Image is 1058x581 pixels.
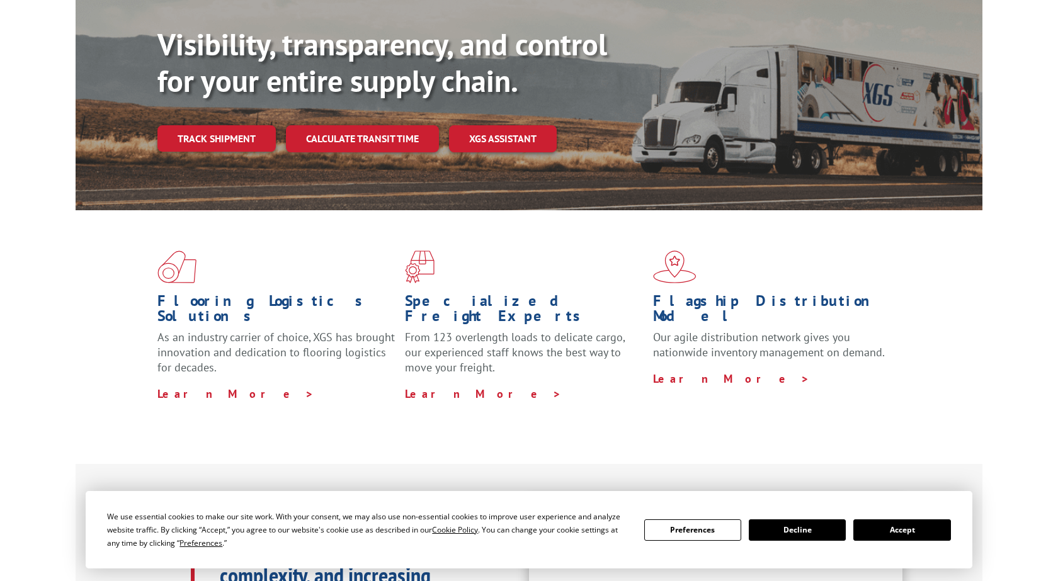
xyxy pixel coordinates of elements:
[653,251,697,283] img: xgs-icon-flagship-distribution-model-red
[157,293,395,330] h1: Flooring Logistics Solutions
[107,510,629,550] div: We use essential cookies to make our site work. With your consent, we may also use non-essential ...
[405,386,562,401] a: Learn More >
[653,330,885,359] span: Our agile distribution network gives you nationwide inventory management on demand.
[432,524,478,535] span: Cookie Policy
[157,386,314,401] a: Learn More >
[853,519,950,541] button: Accept
[405,330,643,386] p: From 123 overlength loads to delicate cargo, our experienced staff knows the best way to move you...
[86,491,972,568] div: Cookie Consent Prompt
[157,25,607,100] b: Visibility, transparency, and control for your entire supply chain.
[405,293,643,330] h1: Specialized Freight Experts
[749,519,846,541] button: Decline
[157,125,276,152] a: Track shipment
[405,251,435,283] img: xgs-icon-focused-on-flooring-red
[653,371,810,386] a: Learn More >
[653,293,891,330] h1: Flagship Distribution Model
[644,519,741,541] button: Preferences
[157,330,395,375] span: As an industry carrier of choice, XGS has brought innovation and dedication to flooring logistics...
[179,538,222,548] span: Preferences
[286,125,439,152] a: Calculate transit time
[157,251,196,283] img: xgs-icon-total-supply-chain-intelligence-red
[449,125,557,152] a: XGS ASSISTANT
